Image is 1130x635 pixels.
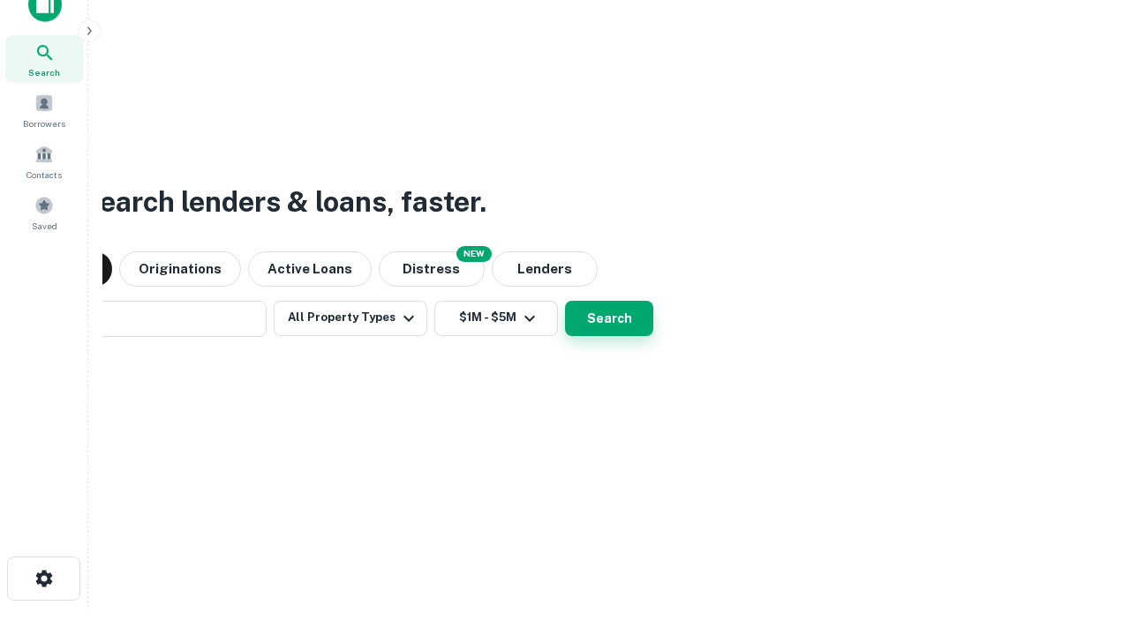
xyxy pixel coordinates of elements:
[565,301,653,336] button: Search
[28,65,60,79] span: Search
[274,301,427,336] button: All Property Types
[23,116,65,131] span: Borrowers
[492,251,598,287] button: Lenders
[119,251,241,287] button: Originations
[5,86,83,134] a: Borrowers
[32,219,57,233] span: Saved
[5,138,83,185] a: Contacts
[80,181,486,223] h3: Search lenders & loans, faster.
[456,246,492,262] div: NEW
[434,301,558,336] button: $1M - $5M
[379,251,485,287] button: Search distressed loans with lien and other non-mortgage details.
[26,168,62,182] span: Contacts
[248,251,372,287] button: Active Loans
[1042,494,1130,579] iframe: Chat Widget
[5,189,83,236] a: Saved
[5,35,83,83] a: Search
